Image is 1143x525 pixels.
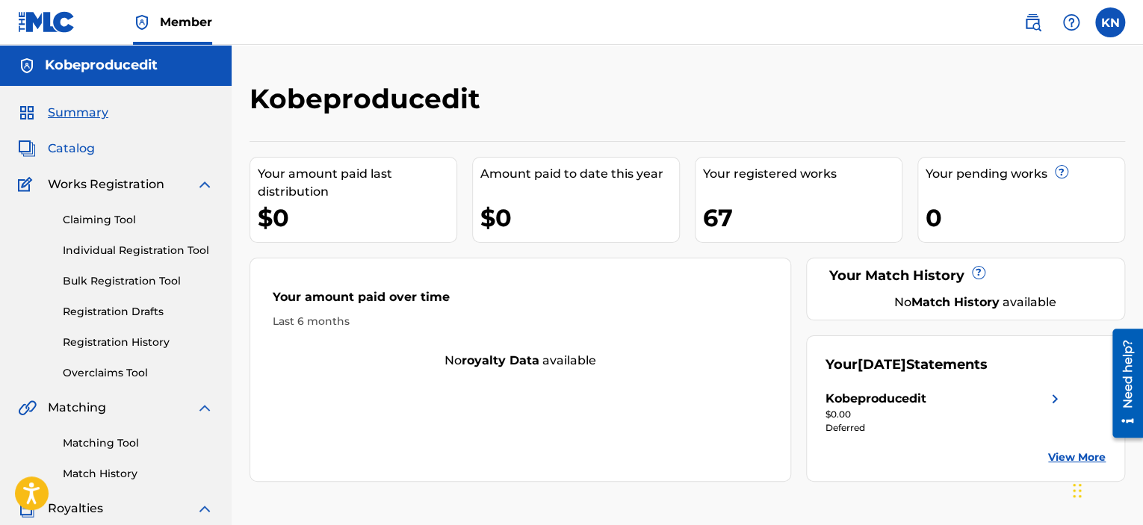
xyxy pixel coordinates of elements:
[825,421,1064,435] div: Deferred
[273,288,768,314] div: Your amount paid over time
[1056,7,1086,37] div: Help
[825,355,988,375] div: Your Statements
[1073,468,1082,513] div: Slepen
[63,212,214,228] a: Claiming Tool
[825,266,1106,286] div: Your Match History
[1068,453,1143,525] iframe: Chat Widget
[480,165,679,183] div: Amount paid to date this year
[63,365,214,381] a: Overclaims Tool
[911,295,1000,309] strong: Match History
[18,140,36,158] img: Catalog
[273,314,768,329] div: Last 6 months
[258,201,456,234] div: $0
[160,13,212,31] span: Member
[1017,7,1047,37] a: Public Search
[48,399,106,417] span: Matching
[1023,13,1041,31] img: search
[48,140,95,158] span: Catalog
[250,352,790,370] div: No available
[18,175,37,193] img: Works Registration
[825,408,1064,421] div: $0.00
[825,390,926,408] div: Kobeproducedit
[462,353,539,367] strong: royalty data
[18,500,36,518] img: Royalties
[1046,390,1064,408] img: right chevron icon
[1056,166,1068,178] span: ?
[480,201,679,234] div: $0
[196,399,214,417] img: expand
[48,104,108,122] span: Summary
[1095,7,1125,37] div: User Menu
[63,466,214,482] a: Match History
[63,304,214,320] a: Registration Drafts
[926,201,1124,234] div: 0
[1062,13,1080,31] img: help
[973,267,985,279] span: ?
[18,104,108,122] a: SummarySummary
[250,82,488,116] h2: Kobeproducedit
[825,390,1064,435] a: Kobeproduceditright chevron icon$0.00Deferred
[45,57,158,74] h5: Kobeproducedit
[63,335,214,350] a: Registration History
[844,293,1106,311] div: No available
[133,13,151,31] img: Top Rightsholder
[1101,323,1143,444] iframe: Resource Center
[258,165,456,201] div: Your amount paid last distribution
[48,175,164,193] span: Works Registration
[196,500,214,518] img: expand
[18,104,36,122] img: Summary
[926,165,1124,183] div: Your pending works
[1068,453,1143,525] div: Chatwidget
[18,140,95,158] a: CatalogCatalog
[858,356,906,373] span: [DATE]
[18,11,75,33] img: MLC Logo
[18,57,36,75] img: Accounts
[196,175,214,193] img: expand
[63,273,214,289] a: Bulk Registration Tool
[48,500,103,518] span: Royalties
[18,399,37,417] img: Matching
[63,435,214,451] a: Matching Tool
[703,201,902,234] div: 67
[703,165,902,183] div: Your registered works
[1048,450,1106,465] a: View More
[63,243,214,258] a: Individual Registration Tool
